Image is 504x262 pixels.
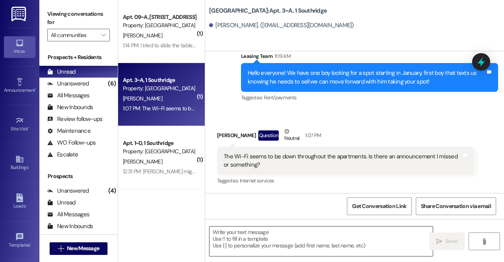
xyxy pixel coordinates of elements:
[4,114,35,135] a: Site Visit •
[47,139,96,147] div: WO Follow-ups
[47,222,93,230] div: New Inbounds
[429,232,465,250] button: Send
[35,86,36,92] span: •
[4,152,35,174] a: Buildings
[283,127,301,144] div: Neutral
[30,241,31,247] span: •
[347,197,411,215] button: Get Conversation Link
[123,147,196,156] div: Property: [GEOGRAPHIC_DATA]
[436,238,442,245] i: 
[47,115,102,123] div: Review follow-ups
[28,125,30,130] span: •
[47,8,110,29] label: Viewing conversations for
[264,94,297,101] span: Rent/payments
[258,130,279,140] div: Question
[217,175,474,186] div: Tagged as:
[47,80,89,88] div: Unanswered
[217,127,474,147] div: [PERSON_NAME]
[241,92,498,103] div: Tagged as:
[106,78,118,90] div: (6)
[4,36,35,58] a: Inbox
[106,185,118,197] div: (4)
[4,230,35,251] a: Templates •
[272,52,291,60] div: 11:19 AM
[58,245,64,252] i: 
[240,177,274,184] span: Internet services
[67,244,99,253] span: New Message
[47,91,89,100] div: All Messages
[123,168,224,175] div: 12:31 PM: [PERSON_NAME] might want to sell
[224,152,461,169] div: The Wi-Fi seems to be down throughout the apartments. Is there an announcement I missed or someth...
[445,237,458,245] span: Send
[241,52,498,63] div: Leasing Team
[123,32,162,39] span: [PERSON_NAME]
[4,191,35,212] a: Leads
[39,172,118,180] div: Prospects
[123,95,162,102] span: [PERSON_NAME]
[50,242,108,255] button: New Message
[481,238,487,245] i: 
[47,151,78,159] div: Escalate
[209,21,354,30] div: [PERSON_NAME]. ([EMAIL_ADDRESS][DOMAIN_NAME])
[248,69,485,86] div: Hello everyone! We have one boy looking for a spot starting in January, first boy that texts us k...
[123,21,196,30] div: Property: [GEOGRAPHIC_DATA]
[209,7,327,15] b: [GEOGRAPHIC_DATA]: Apt. 3~A, 1 Southridge
[47,68,76,76] div: Unread
[123,105,387,112] div: 1:07 PM: The Wi-Fi seems to be down throughout the apartments. Is there an announcement I missed ...
[47,210,89,219] div: All Messages
[416,197,496,215] button: Share Conversation via email
[352,202,406,210] span: Get Conversation Link
[303,131,321,139] div: 1:07 PM
[421,202,491,210] span: Share Conversation via email
[47,199,76,207] div: Unread
[123,76,196,84] div: Apt. 3~A, 1 Southridge
[123,84,196,93] div: Property: [GEOGRAPHIC_DATA]
[123,13,196,21] div: Apt. 09~A, [STREET_ADDRESS]
[11,7,28,21] img: ResiDesk Logo
[123,139,196,147] div: Apt. 1~D, 1 Southridge
[47,103,93,111] div: New Inbounds
[39,53,118,61] div: Prospects + Residents
[47,187,89,195] div: Unanswered
[51,29,97,41] input: All communities
[123,158,162,165] span: [PERSON_NAME]
[47,127,91,135] div: Maintenance
[101,32,106,38] i: 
